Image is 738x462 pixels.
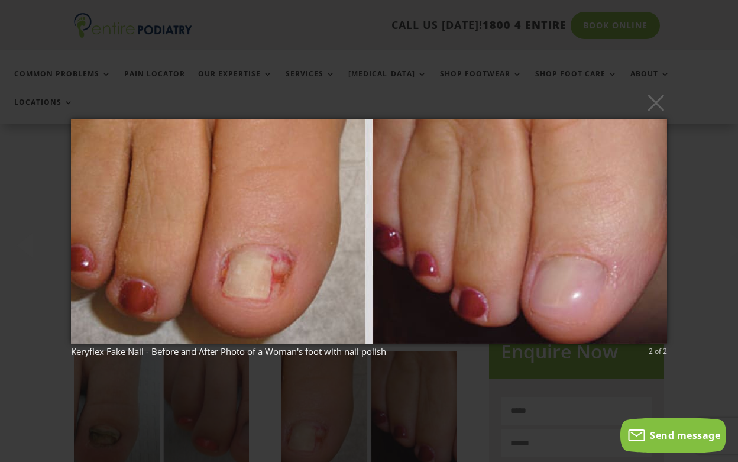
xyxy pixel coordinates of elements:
button: Next (Right arrow key) [710,212,738,241]
img: Keryflex Fake Nail - Before and After Photo of a Woman's foot with nail polish [71,95,667,367]
div: Keryflex Fake Nail - Before and After Photo of a Woman's foot with nail polish [71,346,667,357]
div: 2 of 2 [649,346,667,357]
span: Send message [650,429,720,442]
button: Send message [620,418,726,453]
button: × [75,89,671,115]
